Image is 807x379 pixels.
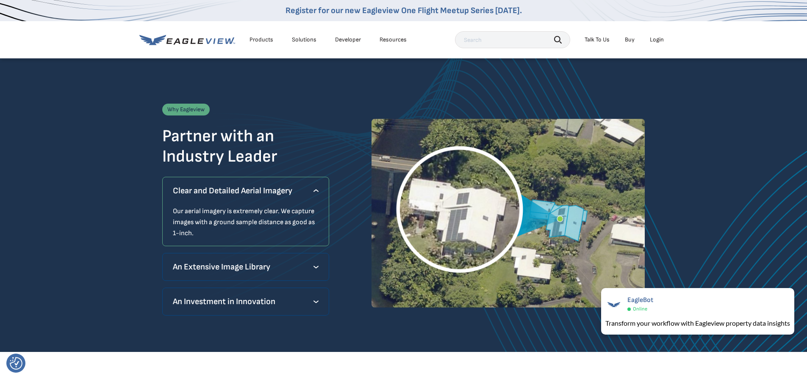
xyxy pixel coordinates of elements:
input: Search [455,31,570,48]
div: Solutions [292,36,316,44]
p: An Extensive Image Library [173,260,319,274]
span: EagleBot [627,296,653,304]
a: Register for our new Eagleview One Flight Meetup Series [DATE]. [286,5,522,16]
div: Login [650,36,664,44]
button: Consent Preferences [10,357,22,370]
p: Clear and Detailed Aerial Imagery [173,184,319,198]
h2: Partner with an Industry Leader [162,126,330,167]
span: Online [633,306,647,312]
p: An Investment in Innovation [173,295,319,308]
img: EagleBot [605,296,622,313]
div: Transform your workflow with Eagleview property data insights [605,318,790,328]
p: Our aerial imagery is extremely clear. We capture images with a ground sample distance as good as... [173,206,319,239]
a: Buy [625,36,635,44]
div: Products [250,36,273,44]
p: Why Eagleview [162,104,210,115]
div: Talk To Us [585,36,610,44]
img: Revisit consent button [10,357,22,370]
div: Resources [380,36,407,44]
a: Developer [335,36,361,44]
